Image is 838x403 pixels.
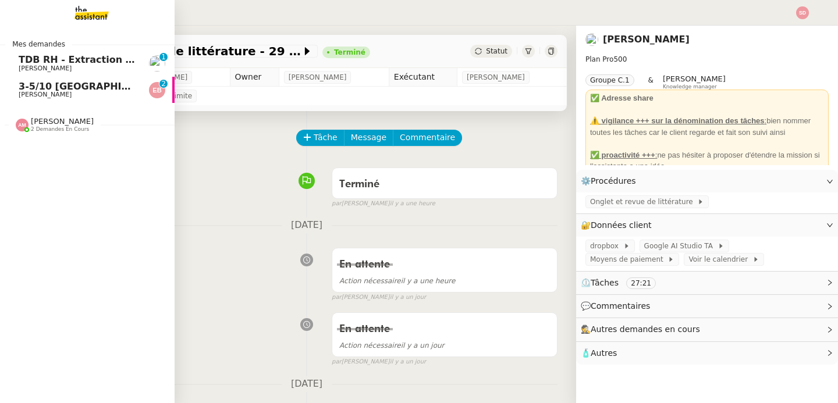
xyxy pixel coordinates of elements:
[314,131,338,144] span: Tâche
[390,357,426,367] span: il y a un jour
[576,295,838,318] div: 💬Commentaires
[19,54,353,65] span: TDB RH - Extraction et mise à jour Absences / Turnover - [DATE]
[581,278,666,287] span: ⏲️
[332,293,426,302] small: [PERSON_NAME]
[161,53,166,63] p: 1
[390,293,426,302] span: il y a un jour
[590,254,667,265] span: Moyens de paiement
[585,55,613,63] span: Plan Pro
[339,277,455,285] span: il y a une heure
[644,240,718,252] span: Google AI Studio TA
[576,342,838,365] div: 🧴Autres
[581,219,656,232] span: 🔐
[581,348,617,358] span: 🧴
[590,94,654,102] strong: ✅ Adresse share
[796,6,809,19] img: svg
[332,199,342,209] span: par
[389,68,457,87] td: Exécutant
[282,217,332,233] span: [DATE]
[590,151,655,159] u: ✅ proactivité +++
[339,179,379,190] span: Terminé
[655,151,658,159] u: :
[159,53,168,61] nz-badge-sup: 1
[19,65,72,72] span: [PERSON_NAME]
[590,116,765,125] u: ⚠️ vigilance +++ sur la dénomination des tâches
[591,220,652,230] span: Données client
[581,301,655,311] span: 💬
[613,55,627,63] span: 500
[390,199,435,209] span: il y a une heure
[149,55,165,72] img: users%2FdHO1iM5N2ObAeWsI96eSgBoqS9g1%2Favatar%2Fdownload.png
[334,49,365,56] div: Terminé
[576,318,838,341] div: 🕵️Autres demandes en cours
[400,131,455,144] span: Commentaire
[467,72,525,83] span: [PERSON_NAME]
[765,116,767,125] u: :
[590,149,824,172] div: ne pas hésiter à proposer d'étendre la mission si l'assistante a une idée
[581,324,705,334] span: 🕵️
[591,301,650,311] span: Commentaires
[61,45,301,57] span: Onglet et revue de littérature - 29 septembre 2025
[332,357,426,367] small: [PERSON_NAME]
[603,34,690,45] a: [PERSON_NAME]
[31,126,89,133] span: 2 demandes en cours
[289,72,347,83] span: [PERSON_NAME]
[159,80,168,88] nz-badge-sup: 2
[626,277,656,289] nz-tag: 27:21
[648,74,654,90] span: &
[590,196,697,208] span: Onglet et revue de littérature
[591,348,617,358] span: Autres
[590,115,824,138] div: bien nommer toutes les tâches car le client regarde et fait son suivi ainsi
[344,130,393,146] button: Message
[339,341,401,349] span: Action nécessaire
[591,176,636,186] span: Procédures
[591,278,619,287] span: Tâches
[332,357,342,367] span: par
[31,117,94,126] span: [PERSON_NAME]
[16,119,29,131] img: svg
[393,130,462,146] button: Commentaire
[486,47,507,55] span: Statut
[590,240,623,252] span: dropbox
[230,68,279,87] td: Owner
[161,80,166,90] p: 2
[339,324,390,334] span: En attente
[585,33,598,46] img: users%2FUQAb0KOQcGeNVnssJf9NPUNij7Q2%2Favatar%2F2b208627-fdf6-43a8-9947-4b7c303c77f2
[149,82,165,98] img: svg
[663,84,717,90] span: Knowledge manager
[339,259,390,270] span: En attente
[663,74,726,83] span: [PERSON_NAME]
[282,376,332,392] span: [DATE]
[296,130,345,146] button: Tâche
[581,174,641,188] span: ⚙️
[576,214,838,237] div: 🔐Données client
[339,341,444,349] span: il y a un jour
[576,170,838,192] div: ⚙️Procédures
[576,272,838,294] div: ⏲️Tâches 27:21
[688,254,752,265] span: Voir le calendrier
[19,81,283,92] span: 3-5/10 [GEOGRAPHIC_DATA] - [GEOGRAPHIC_DATA]
[5,38,72,50] span: Mes demandes
[663,74,726,90] app-user-label: Knowledge manager
[332,293,342,302] span: par
[332,199,435,209] small: [PERSON_NAME]
[585,74,634,86] nz-tag: Groupe C.1
[591,324,700,334] span: Autres demandes en cours
[351,131,386,144] span: Message
[339,277,401,285] span: Action nécessaire
[19,91,72,98] span: [PERSON_NAME]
